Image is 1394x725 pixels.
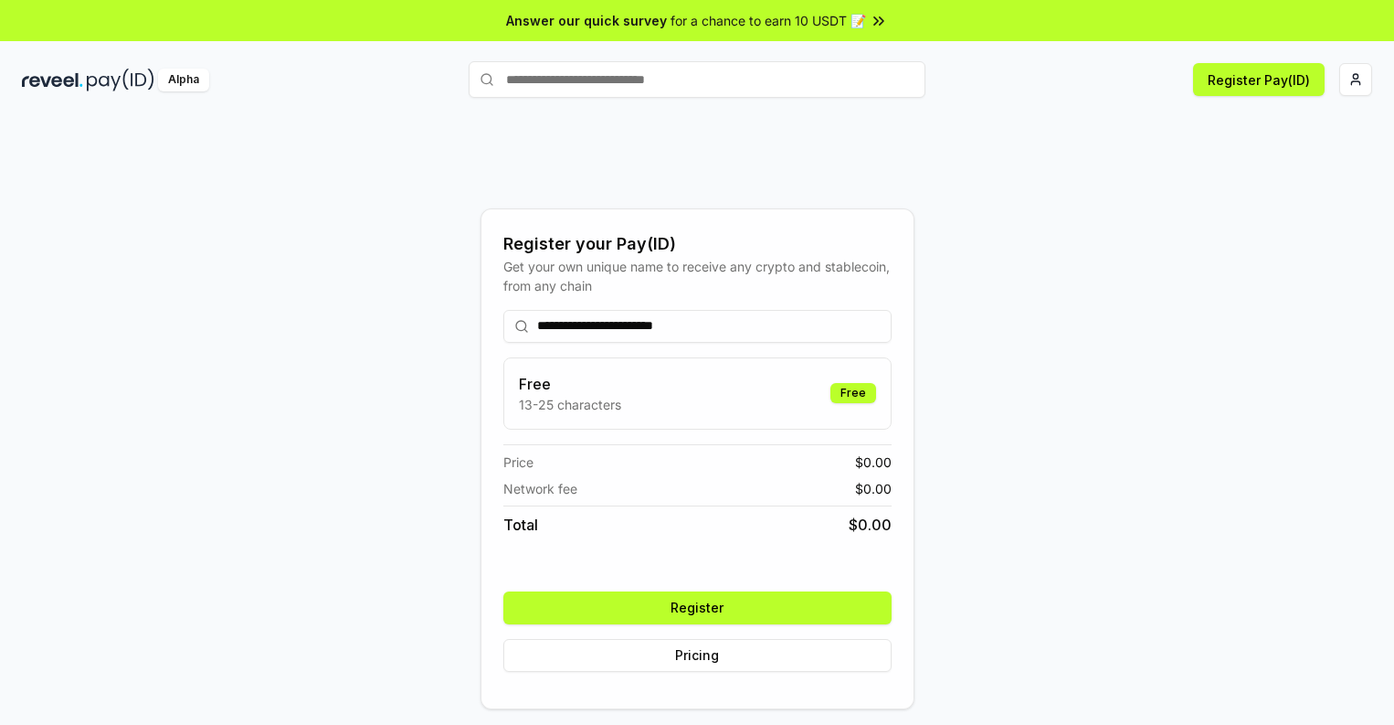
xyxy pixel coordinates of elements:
[855,453,892,472] span: $ 0.00
[503,592,892,624] button: Register
[1193,63,1325,96] button: Register Pay(ID)
[87,69,154,91] img: pay_id
[503,479,577,498] span: Network fee
[503,453,533,472] span: Price
[503,231,892,257] div: Register your Pay(ID)
[22,69,83,91] img: reveel_dark
[506,11,667,30] span: Answer our quick survey
[849,514,892,536] span: $ 0.00
[503,514,538,536] span: Total
[830,383,876,403] div: Free
[519,373,621,395] h3: Free
[671,11,866,30] span: for a chance to earn 10 USDT 📝
[519,395,621,414] p: 13-25 characters
[855,479,892,498] span: $ 0.00
[503,257,892,295] div: Get your own unique name to receive any crypto and stablecoin, from any chain
[503,639,892,672] button: Pricing
[158,69,209,91] div: Alpha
